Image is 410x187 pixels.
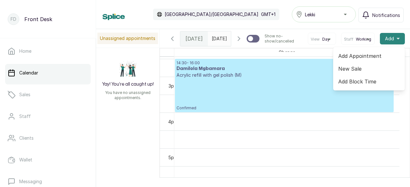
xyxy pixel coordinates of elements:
a: Staff [5,107,91,125]
p: GMT+1 [261,11,275,18]
p: Clients [19,135,34,141]
span: View [311,37,320,42]
button: Notifications [358,8,404,22]
div: 5pm [167,154,179,161]
a: Clients [5,129,91,147]
p: You have no unassigned appointments. [100,90,156,100]
span: Lekki [305,11,315,18]
button: StaffWorking [344,37,372,42]
p: Messaging [19,178,42,185]
p: Wallet [19,157,32,163]
span: Day [322,37,330,42]
a: Wallet [5,151,91,169]
span: Working [356,37,371,42]
span: [DATE] [185,35,203,43]
button: Add [380,33,405,44]
span: Add [385,35,394,42]
span: Gbenga [277,48,297,56]
span: Add Appointment [338,52,400,60]
p: Calendar [19,70,38,76]
p: [GEOGRAPHIC_DATA]/[GEOGRAPHIC_DATA] [165,11,258,18]
a: Sales [5,86,91,104]
h2: Yay! You’re all caught up! [102,81,154,88]
button: Lekki [292,6,356,22]
p: Staff [19,113,31,120]
div: [DATE] [180,31,208,46]
a: Calendar [5,64,91,82]
p: 14:30 - 16:00 [176,60,392,66]
a: Home [5,42,91,60]
p: FD [11,16,16,22]
p: Unassigned appointments [97,33,158,44]
p: Sales [19,91,30,98]
p: Show no-show/cancelled [265,34,303,44]
p: Front Desk [24,15,52,23]
span: Add Block Time [338,78,400,85]
span: Staff [344,37,353,42]
span: Notifications [372,12,400,19]
p: Confirmed [176,78,392,111]
h3: Damilola Mgbamara [176,66,392,72]
p: Home [19,48,31,54]
div: 4pm [167,118,179,125]
div: 3pm [167,82,179,89]
span: New Sale [338,65,400,73]
div: Add [333,47,405,90]
p: Acrylic refill with gel polish (M) [176,72,392,78]
button: ViewDay [311,37,333,42]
